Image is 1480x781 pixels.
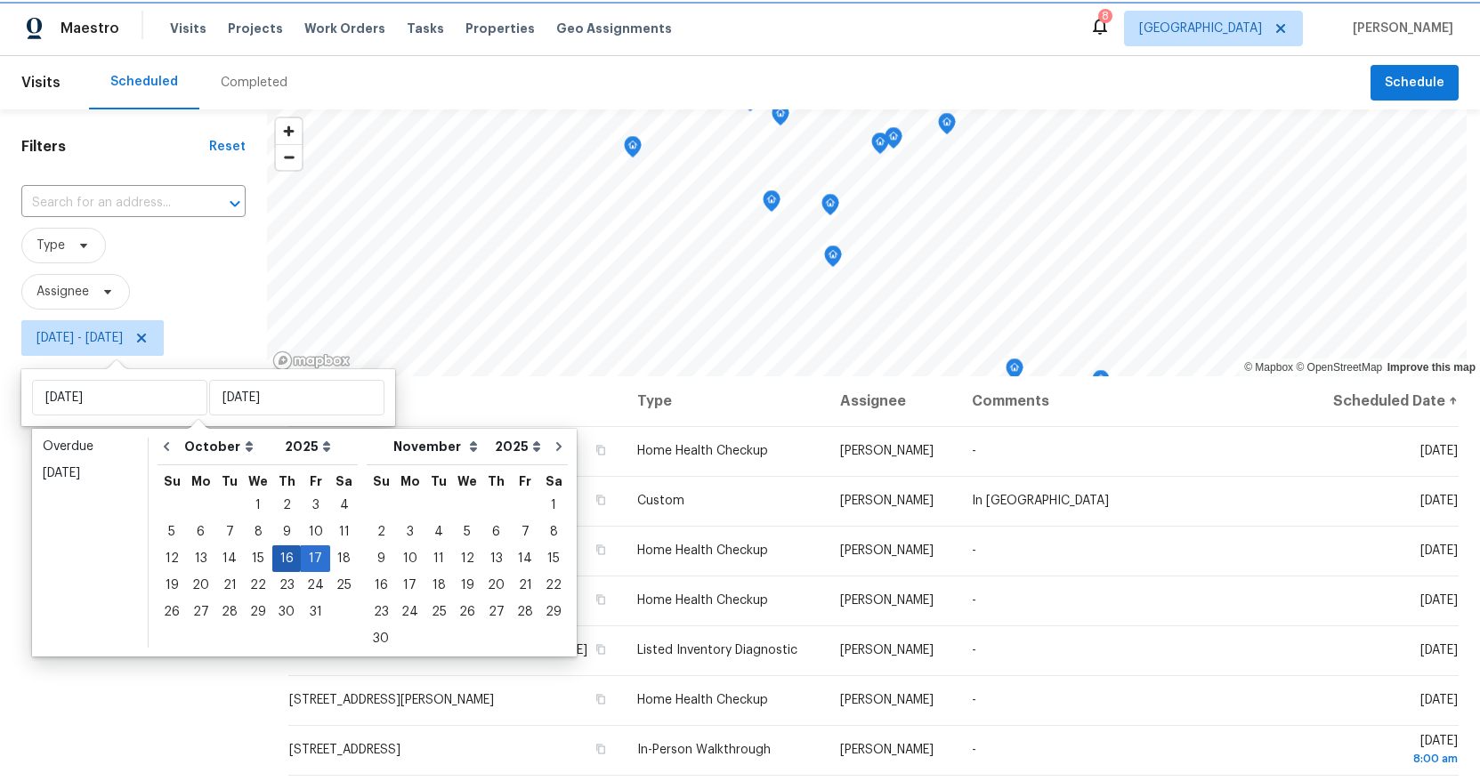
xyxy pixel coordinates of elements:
div: 4 [425,519,453,544]
div: Fri Nov 28 2025 [511,599,539,625]
span: - [972,694,976,706]
abbr: Wednesday [248,475,268,487]
div: Thu Oct 09 2025 [272,519,301,545]
span: [DATE] [1420,544,1458,557]
div: 11 [330,519,358,544]
div: Wed Oct 29 2025 [244,599,272,625]
span: Zoom out [276,145,302,170]
div: Wed Oct 22 2025 [244,572,272,599]
a: Improve this map [1387,361,1476,374]
span: Home Health Checkup [637,544,768,557]
div: 27 [481,600,511,624]
span: Custom [637,495,684,507]
div: Fri Nov 21 2025 [511,572,539,599]
button: Go to previous month [153,429,180,464]
span: - [972,744,976,756]
span: [DATE] [1420,445,1458,457]
div: 11 [425,546,453,571]
span: Home Health Checkup [637,445,768,457]
div: Sun Nov 23 2025 [367,599,395,625]
div: 8 [1102,7,1109,25]
div: 15 [539,546,568,571]
div: Map marker [871,133,889,160]
div: Thu Oct 02 2025 [272,492,301,519]
div: 20 [481,573,511,598]
span: In [GEOGRAPHIC_DATA] [972,495,1109,507]
div: Sat Nov 29 2025 [539,599,568,625]
div: Sat Nov 22 2025 [539,572,568,599]
span: [STREET_ADDRESS][PERSON_NAME] [289,694,494,706]
span: Visits [21,63,61,102]
div: Sun Oct 26 2025 [158,599,186,625]
div: Map marker [763,190,780,218]
span: [DATE] [1322,735,1458,768]
div: Tue Oct 14 2025 [215,545,244,572]
span: [PERSON_NAME] [840,644,934,656]
abbr: Saturday [546,475,562,487]
div: Wed Nov 12 2025 [453,545,481,572]
div: Fri Oct 10 2025 [301,519,330,545]
span: Tasks [407,22,444,35]
div: Map marker [885,127,902,155]
div: 25 [425,600,453,624]
span: Home Health Checkup [637,594,768,607]
div: Sat Oct 04 2025 [330,492,358,519]
div: Map marker [824,246,842,273]
div: 18 [330,546,358,571]
input: Search for an address... [21,189,196,217]
span: Work Orders [304,20,385,37]
select: Month [180,433,280,460]
div: Sat Oct 11 2025 [330,519,358,545]
span: Listed Inventory Diagnostic [637,644,797,656]
div: Wed Oct 01 2025 [244,492,272,519]
div: Fri Nov 14 2025 [511,545,539,572]
canvas: Map [267,109,1467,376]
div: Map marker [821,194,839,221]
button: Copy Address [593,741,609,757]
div: Tue Nov 04 2025 [425,519,453,545]
div: Fri Nov 07 2025 [511,519,539,545]
div: Tue Oct 07 2025 [215,519,244,545]
button: Copy Address [593,442,609,458]
span: [PERSON_NAME] [840,445,934,457]
div: Sat Nov 15 2025 [539,545,568,572]
div: Mon Oct 20 2025 [186,572,215,599]
div: Tue Nov 18 2025 [425,572,453,599]
div: 16 [367,573,395,598]
div: 18 [425,573,453,598]
abbr: Thursday [279,475,295,487]
div: Sat Oct 18 2025 [330,545,358,572]
span: - [972,445,976,457]
div: 10 [395,546,425,571]
div: Map marker [1006,358,1023,386]
span: [PERSON_NAME] [840,594,934,607]
button: Copy Address [593,592,609,608]
div: Tue Oct 21 2025 [215,572,244,599]
button: Copy Address [593,691,609,707]
div: 3 [301,493,330,518]
div: Tue Nov 11 2025 [425,545,453,572]
div: Sun Nov 02 2025 [367,519,395,545]
span: - [972,644,976,656]
button: Copy Address [593,542,609,558]
button: Zoom in [276,118,302,144]
span: [PERSON_NAME] [1346,20,1453,37]
div: Thu Oct 30 2025 [272,599,301,625]
div: 24 [301,573,330,598]
div: Wed Oct 15 2025 [244,545,272,572]
div: Wed Oct 08 2025 [244,519,272,545]
abbr: Friday [519,475,531,487]
div: Sat Oct 25 2025 [330,572,358,599]
div: 19 [453,573,481,598]
div: Mon Nov 10 2025 [395,545,425,572]
div: 1 [539,493,568,518]
th: Address [288,376,623,426]
div: 29 [539,600,568,624]
abbr: Thursday [488,475,505,487]
div: 29 [244,600,272,624]
div: 6 [186,519,215,544]
span: - [972,544,976,557]
div: Thu Oct 16 2025 [272,545,301,572]
div: Overdue [43,438,137,455]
